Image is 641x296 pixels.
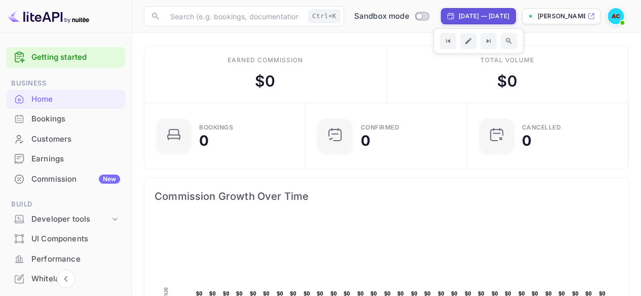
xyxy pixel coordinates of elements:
div: Performance [31,253,120,265]
a: Bookings [6,109,125,128]
span: Commission Growth Over Time [155,188,618,204]
div: CommissionNew [6,170,125,189]
div: Getting started [6,47,125,68]
a: Whitelabel [6,269,125,288]
span: Build [6,199,125,210]
div: CANCELLED [522,124,561,131]
button: Edit date range [460,33,476,49]
a: Earnings [6,149,125,168]
div: Whitelabel [6,269,125,289]
div: 0 [522,134,532,148]
span: Sandbox mode [354,11,409,22]
div: Bookings [6,109,125,129]
div: Bookings [199,124,233,131]
div: $ 0 [497,70,517,93]
div: Bookings [31,113,120,125]
div: Home [31,94,120,105]
div: 0 [360,134,370,148]
div: $ 0 [255,70,275,93]
button: Go to next time period [480,33,497,49]
img: Aldo Coy [608,8,624,24]
a: Home [6,90,125,108]
div: Confirmed [360,124,399,131]
div: Earned commission [228,56,303,65]
div: New [99,175,120,184]
div: Whitelabel [31,273,120,285]
div: Home [6,90,125,109]
div: Switch to Production mode [350,11,433,22]
img: LiteAPI logo [8,8,89,24]
div: Customers [6,130,125,149]
span: Business [6,78,125,89]
div: Ctrl+K [309,10,340,23]
a: UI Components [6,229,125,248]
div: Total volume [480,56,534,65]
div: 0 [199,134,209,148]
div: Developer tools [31,214,110,225]
div: Earnings [31,153,120,165]
div: UI Components [6,229,125,249]
p: [PERSON_NAME]-zitvt.nuitee.... [538,12,585,21]
div: Earnings [6,149,125,169]
div: Performance [6,249,125,269]
button: Go to previous time period [440,33,456,49]
button: Zoom out time range [501,33,517,49]
a: Customers [6,130,125,148]
a: Getting started [31,52,120,63]
div: [DATE] — [DATE] [459,12,509,21]
a: CommissionNew [6,170,125,188]
a: Performance [6,249,125,268]
div: UI Components [31,233,120,245]
div: Developer tools [6,210,125,228]
button: Collapse navigation [57,270,75,288]
div: Commission [31,174,120,185]
input: Search (e.g. bookings, documentation) [164,6,305,26]
div: Customers [31,134,120,145]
